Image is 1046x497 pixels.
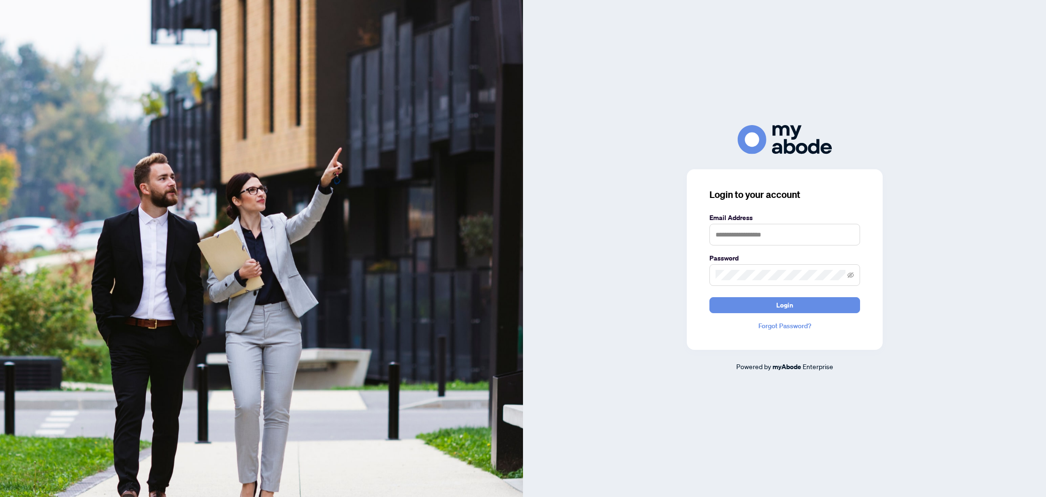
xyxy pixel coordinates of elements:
[709,321,860,331] a: Forgot Password?
[736,362,771,371] span: Powered by
[738,125,832,154] img: ma-logo
[803,362,833,371] span: Enterprise
[847,272,854,278] span: eye-invisible
[776,298,793,313] span: Login
[709,188,860,201] h3: Login to your account
[709,297,860,313] button: Login
[709,213,860,223] label: Email Address
[772,362,801,372] a: myAbode
[709,253,860,263] label: Password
